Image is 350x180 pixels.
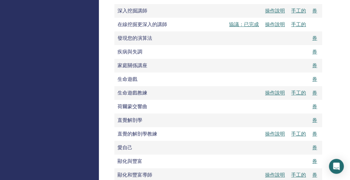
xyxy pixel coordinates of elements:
[312,7,317,14] a: 券
[265,7,285,14] a: 操作說明
[265,172,285,178] a: 操作說明
[114,155,226,168] td: 顯化與豐富
[114,4,226,18] td: 深入挖掘講師
[114,141,226,155] td: 愛自己
[114,100,226,113] td: 荷爾蒙交響曲
[312,90,317,96] a: 券
[114,18,226,31] td: 在線挖掘更深入的講師
[312,35,317,41] a: 券
[265,90,285,96] a: 操作說明
[312,144,317,151] a: 券
[291,90,306,96] a: 手工的
[312,48,317,55] a: 券
[265,131,285,137] a: 操作說明
[114,86,226,100] td: 生命遊戲教練
[291,172,306,178] a: 手工的
[114,113,226,127] td: 直覺解剖學
[114,59,226,72] td: 家庭關係講座
[312,76,317,82] a: 券
[312,62,317,69] a: 券
[312,117,317,123] a: 券
[265,21,285,28] a: 操作說明
[114,127,226,141] td: 直覺的解剖學教練
[229,21,259,28] a: 協議：已完成
[312,172,317,178] a: 券
[291,7,306,14] a: 手工的
[312,131,317,137] a: 券
[114,31,226,45] td: 發現您的演算法
[114,72,226,86] td: 生命遊戲
[291,21,306,28] a: 手工的
[291,131,306,137] a: 手工的
[114,45,226,59] td: 疾病與失調
[329,159,344,174] div: 打開對講信使
[312,103,317,110] a: 券
[312,158,317,164] a: 券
